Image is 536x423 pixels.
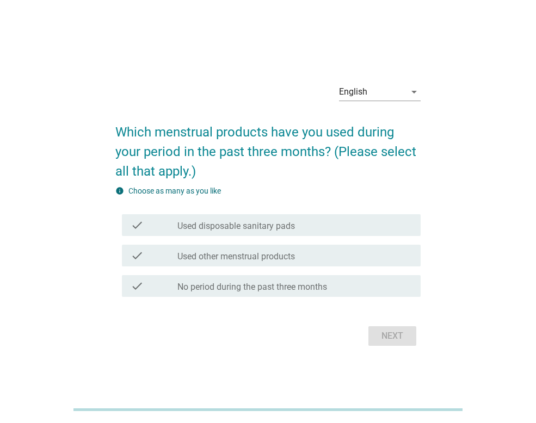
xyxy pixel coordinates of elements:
[115,111,421,181] h2: Which menstrual products have you used during your period in the past three months? (Please selec...
[115,186,124,195] i: info
[131,219,144,232] i: check
[131,249,144,262] i: check
[177,221,295,232] label: Used disposable sanitary pads
[339,87,367,97] div: English
[177,282,327,293] label: No period during the past three months
[408,85,421,98] i: arrow_drop_down
[131,279,144,293] i: check
[177,251,295,262] label: Used other menstrual products
[128,186,221,195] label: Choose as many as you like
